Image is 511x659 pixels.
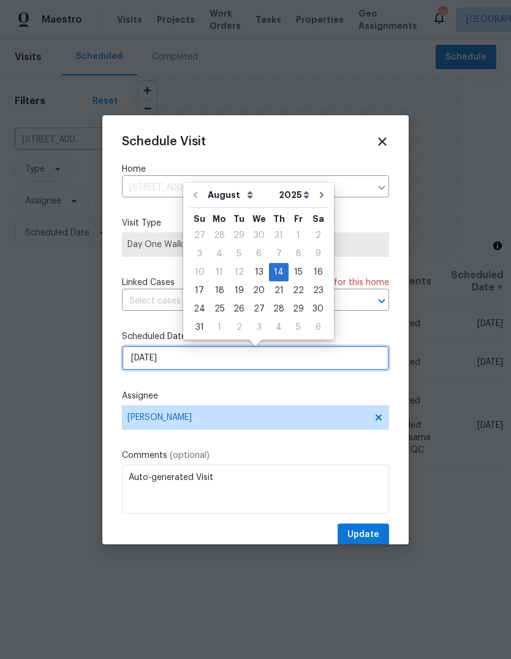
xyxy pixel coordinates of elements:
[229,226,249,245] div: Tue Jul 29 2025
[249,318,269,337] div: Wed Sep 03 2025
[210,227,229,244] div: 28
[289,264,308,281] div: 15
[312,183,331,207] button: Go to next month
[308,245,328,262] div: 9
[289,227,308,244] div: 1
[229,281,249,300] div: Tue Aug 19 2025
[294,215,303,223] abbr: Friday
[210,263,229,281] div: Mon Aug 11 2025
[189,264,210,281] div: 10
[122,390,389,402] label: Assignee
[210,319,229,336] div: 1
[273,215,285,223] abbr: Thursday
[312,215,324,223] abbr: Saturday
[189,300,210,318] div: Sun Aug 24 2025
[276,186,312,204] select: Year
[308,264,328,281] div: 16
[308,318,328,337] div: Sat Sep 06 2025
[269,319,289,336] div: 4
[210,300,229,318] div: 25
[210,318,229,337] div: Mon Sep 01 2025
[229,300,249,318] div: Tue Aug 26 2025
[122,276,175,289] span: Linked Cases
[347,527,379,543] span: Update
[249,227,269,244] div: 30
[189,282,210,299] div: 17
[269,264,289,281] div: 14
[376,135,389,148] span: Close
[229,263,249,281] div: Tue Aug 12 2025
[249,226,269,245] div: Wed Jul 30 2025
[229,300,249,318] div: 26
[289,300,308,318] div: 29
[229,264,249,281] div: 12
[189,263,210,281] div: Sun Aug 10 2025
[189,300,210,318] div: 24
[308,319,328,336] div: 6
[249,282,269,299] div: 20
[373,292,390,310] button: Open
[289,281,308,300] div: Fri Aug 22 2025
[122,217,389,229] label: Visit Type
[122,163,389,175] label: Home
[289,245,308,262] div: 8
[308,227,328,244] div: 2
[186,183,205,207] button: Go to previous month
[289,263,308,281] div: Fri Aug 15 2025
[189,227,210,244] div: 27
[122,330,389,343] label: Scheduled Date
[229,227,249,244] div: 29
[210,245,229,263] div: Mon Aug 04 2025
[233,215,244,223] abbr: Tuesday
[189,319,210,336] div: 31
[189,281,210,300] div: Sun Aug 17 2025
[122,346,389,370] input: M/D/YYYY
[122,292,355,311] input: Select cases
[289,282,308,299] div: 22
[289,319,308,336] div: 5
[249,319,269,336] div: 3
[269,245,289,263] div: Thu Aug 07 2025
[269,318,289,337] div: Thu Sep 04 2025
[122,178,371,197] input: Enter in an address
[269,245,289,262] div: 7
[289,226,308,245] div: Fri Aug 01 2025
[122,135,206,148] span: Schedule Visit
[205,186,276,204] select: Month
[249,245,269,263] div: Wed Aug 06 2025
[308,245,328,263] div: Sat Aug 09 2025
[170,451,210,460] span: (optional)
[289,245,308,263] div: Fri Aug 08 2025
[269,300,289,318] div: Thu Aug 28 2025
[269,282,289,299] div: 21
[127,413,368,422] span: [PERSON_NAME]
[289,318,308,337] div: Fri Sep 05 2025
[189,318,210,337] div: Sun Aug 31 2025
[249,263,269,281] div: Wed Aug 13 2025
[210,281,229,300] div: Mon Aug 18 2025
[308,263,328,281] div: Sat Aug 16 2025
[269,226,289,245] div: Thu Jul 31 2025
[269,281,289,300] div: Thu Aug 21 2025
[210,226,229,245] div: Mon Jul 28 2025
[338,524,389,546] button: Update
[122,465,389,514] textarea: Auto-generated Visit
[229,245,249,263] div: Tue Aug 05 2025
[269,227,289,244] div: 31
[229,319,249,336] div: 2
[249,281,269,300] div: Wed Aug 20 2025
[189,245,210,262] div: 3
[194,215,205,223] abbr: Sunday
[252,215,266,223] abbr: Wednesday
[229,282,249,299] div: 19
[269,300,289,318] div: 28
[308,300,328,318] div: 30
[127,238,384,251] span: Day One Walk
[289,300,308,318] div: Fri Aug 29 2025
[249,264,269,281] div: 13
[308,226,328,245] div: Sat Aug 02 2025
[189,245,210,263] div: Sun Aug 03 2025
[229,318,249,337] div: Tue Sep 02 2025
[249,300,269,318] div: Wed Aug 27 2025
[269,263,289,281] div: Thu Aug 14 2025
